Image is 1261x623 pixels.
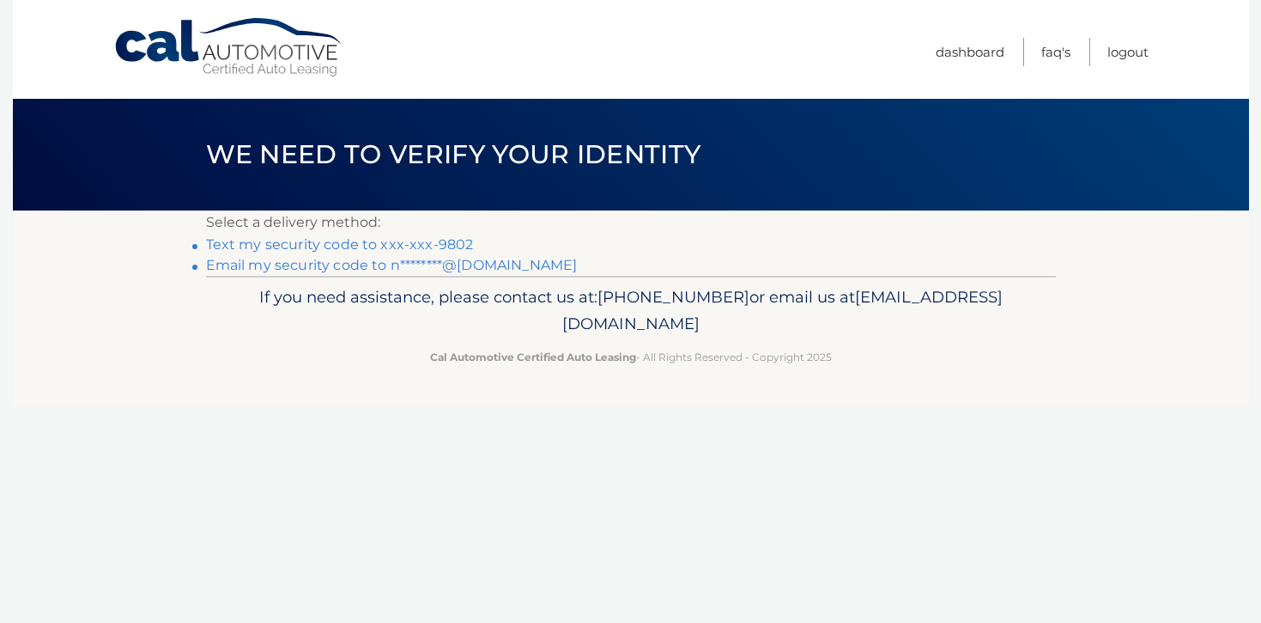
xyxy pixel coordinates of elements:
[217,348,1045,366] p: - All Rights Reserved - Copyright 2025
[206,236,474,253] a: Text my security code to xxx-xxx-9802
[206,257,578,273] a: Email my security code to n********@[DOMAIN_NAME]
[597,287,749,307] span: [PHONE_NUMBER]
[113,17,345,78] a: Cal Automotive
[1107,38,1149,66] a: Logout
[217,284,1045,339] p: If you need assistance, please contact us at: or email us at
[936,38,1004,66] a: Dashboard
[430,351,636,363] strong: Cal Automotive Certified Auto Leasing
[206,211,1056,235] p: Select a delivery method:
[206,138,701,170] span: We need to verify your identity
[1041,38,1070,66] a: FAQ's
